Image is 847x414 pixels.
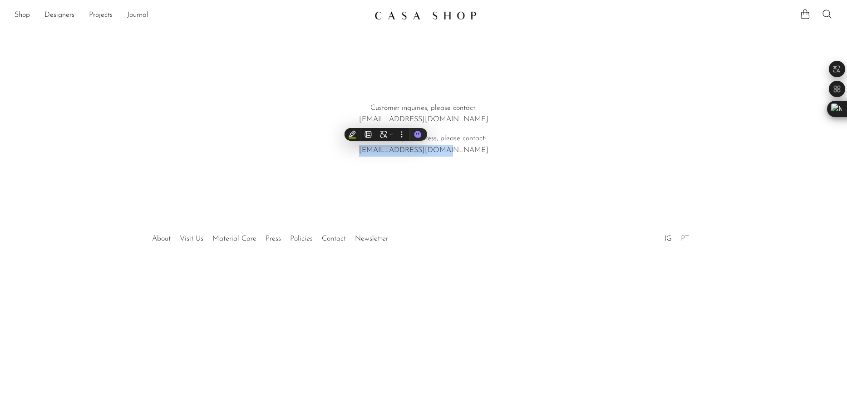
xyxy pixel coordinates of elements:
[212,235,256,242] a: Material Care
[152,235,171,242] a: About
[660,228,694,245] ul: Social Medias
[15,10,30,21] a: Shop
[15,8,367,23] ul: NEW HEADER MENU
[290,235,313,242] a: Policies
[294,103,553,126] p: Customer inquiries, please contact: [EMAIL_ADDRESS][DOMAIN_NAME]
[266,235,281,242] a: Press
[294,133,553,156] p: Trade industry and press, please contact: [EMAIL_ADDRESS][DOMAIN_NAME]
[681,235,689,242] a: PT
[148,228,393,245] ul: Quick links
[127,10,148,21] a: Journal
[180,235,203,242] a: Visit Us
[44,10,74,21] a: Designers
[89,10,113,21] a: Projects
[15,8,367,23] nav: Desktop navigation
[322,235,346,242] a: Contact
[665,235,672,242] a: IG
